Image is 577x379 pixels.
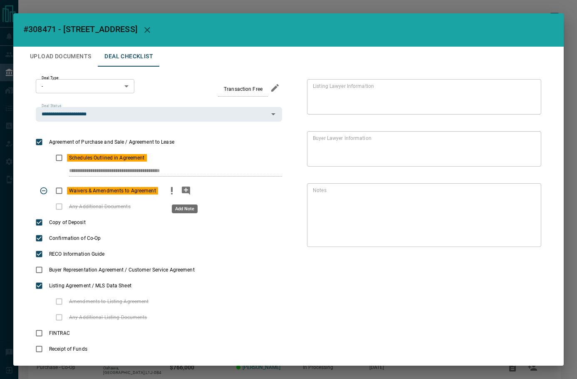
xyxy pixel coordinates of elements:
label: Deal Status [42,103,61,109]
textarea: text field [313,83,532,111]
input: checklist input [69,166,265,177]
span: Listing Agreement / MLS Data Sheet [47,282,134,289]
textarea: text field [313,135,532,163]
span: Any Additional Listing Documents [67,314,149,321]
span: Any Additional Documents [67,203,133,210]
span: Receipt of Funds [47,345,89,353]
span: Schedules Outlined in Agreement [67,154,147,162]
button: edit [268,81,282,95]
button: Open [267,108,279,120]
span: Copy of Deposit [47,219,88,226]
span: Buyer Representation Agreement / Customer Service Agreement [47,266,197,274]
textarea: text field [313,187,532,244]
span: Waivers & Amendments to Agreement [67,187,158,194]
span: Confirmation of Co-Op [47,234,103,242]
span: FINTRAC [47,329,72,337]
button: Deal Checklist [98,47,160,67]
span: Amendments to Listing Agreement [67,298,151,305]
span: Agreement of Purchase and Sale / Agreement to Lease [47,138,176,146]
div: Add Note [172,204,198,213]
label: Deal Type [42,75,59,81]
button: add note [179,183,193,199]
button: priority [165,183,179,199]
button: Upload Documents [23,47,98,67]
span: Toggle Applicable [36,183,52,199]
span: #308471 - [STREET_ADDRESS] [23,24,137,34]
div: - [36,79,134,93]
span: RECO Information Guide [47,250,106,258]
